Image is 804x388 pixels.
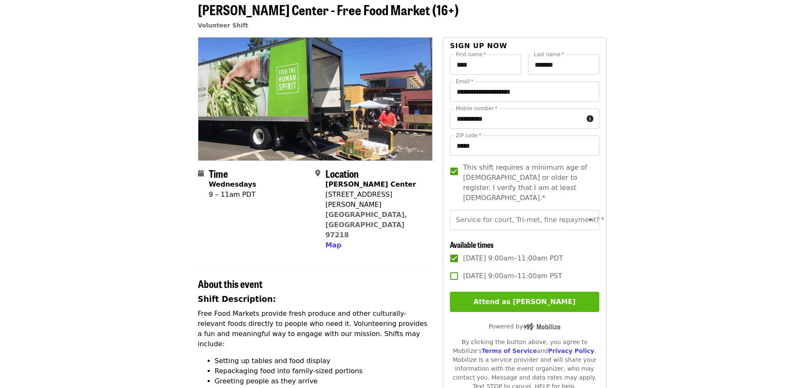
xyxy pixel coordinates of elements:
span: About this event [198,276,263,291]
span: [DATE] 9:00am–11:00am PDT [463,253,563,263]
img: Powered by Mobilize [523,323,560,331]
span: Time [209,166,228,181]
strong: Wednesdays [209,180,257,188]
label: Email [456,79,474,84]
label: ZIP code [456,133,481,138]
span: Sign up now [450,42,507,50]
label: Mobile number [456,106,497,111]
label: First name [456,52,486,57]
a: [GEOGRAPHIC_DATA], [GEOGRAPHIC_DATA] 97218 [325,211,407,239]
strong: [PERSON_NAME] Center [325,180,416,188]
button: Open [585,214,596,226]
span: Location [325,166,359,181]
i: circle-info icon [587,115,593,123]
i: calendar icon [198,169,204,177]
input: Email [450,81,599,102]
button: Map [325,240,341,250]
span: Available times [450,239,494,250]
li: Greeting people as they arrive [215,376,433,386]
span: This shift requires a minimum age of [DEMOGRAPHIC_DATA] or older to register. I verify that I am ... [463,163,592,203]
span: Powered by [489,323,560,330]
span: Map [325,241,341,249]
li: Repackaging food into family-sized portions [215,366,433,376]
p: Free Food Markets provide fresh produce and other culturally-relevant foods directly to people wh... [198,309,433,349]
div: 9 – 11am PDT [209,190,257,200]
img: Ortiz Center - Free Food Market (16+) organized by Oregon Food Bank [198,38,433,160]
div: [STREET_ADDRESS][PERSON_NAME] [325,190,426,210]
a: Privacy Policy [548,347,594,354]
a: Terms of Service [482,347,537,354]
i: map-marker-alt icon [315,169,320,177]
h3: Shift Description: [198,293,433,305]
a: Volunteer Shift [198,22,249,29]
button: Attend as [PERSON_NAME] [450,292,599,312]
span: [DATE] 9:00am–11:00am PST [463,271,562,281]
input: First name [450,54,521,75]
input: Mobile number [450,109,583,129]
input: ZIP code [450,136,599,156]
label: Last name [534,52,564,57]
li: Setting up tables and food display [215,356,433,366]
input: Last name [528,54,599,75]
